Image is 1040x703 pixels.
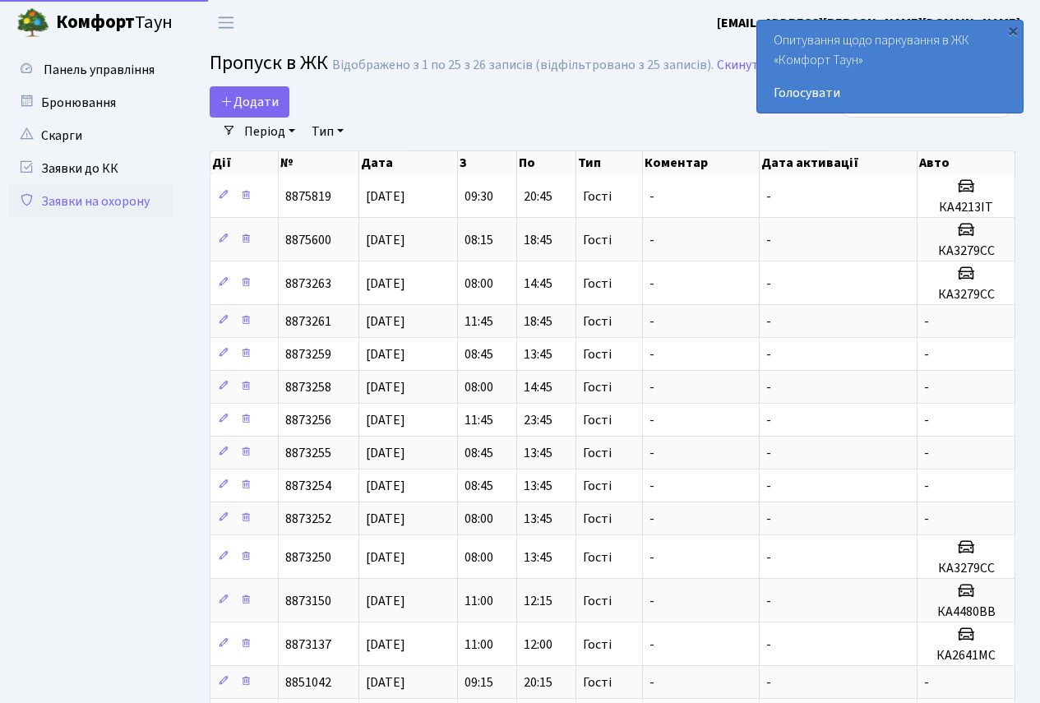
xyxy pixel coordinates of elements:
span: [DATE] [366,345,405,363]
span: - [924,378,929,396]
span: - [649,231,654,249]
span: 20:45 [524,187,552,206]
span: 18:45 [524,312,552,331]
span: - [766,477,771,495]
span: 08:00 [465,510,493,528]
span: - [649,378,654,396]
span: - [924,444,929,462]
span: Таун [56,9,173,37]
div: Відображено з 1 по 25 з 26 записів (відфільтровано з 25 записів). [332,58,714,73]
span: [DATE] [366,411,405,429]
span: Гості [583,446,612,460]
img: logo.png [16,7,49,39]
span: - [649,548,654,567]
span: - [766,636,771,654]
th: Дії [210,151,279,174]
a: Скарги [8,119,173,152]
span: - [924,673,929,691]
span: - [649,510,654,528]
a: Додати [210,86,289,118]
span: 09:15 [465,673,493,691]
span: Гості [583,381,612,394]
a: Скинути [717,58,766,73]
span: - [766,378,771,396]
span: - [649,636,654,654]
span: 13:45 [524,345,552,363]
span: 12:15 [524,592,552,610]
span: - [766,548,771,567]
a: Період [238,118,302,146]
span: 08:00 [465,378,493,396]
span: 8873252 [285,510,331,528]
span: 8873263 [285,275,331,293]
span: 08:00 [465,275,493,293]
span: 14:45 [524,275,552,293]
span: [DATE] [366,477,405,495]
th: Авто [918,151,1015,174]
span: - [766,510,771,528]
span: 11:45 [465,312,493,331]
span: 11:45 [465,411,493,429]
h5: КА2641МС [924,648,1008,664]
b: Комфорт [56,9,135,35]
span: Гості [583,594,612,608]
h5: КА4480ВВ [924,604,1008,620]
span: - [766,411,771,429]
span: 8873256 [285,411,331,429]
span: 8873250 [285,548,331,567]
span: [DATE] [366,592,405,610]
span: - [766,312,771,331]
a: Тип [305,118,350,146]
span: Додати [220,93,279,111]
span: - [649,411,654,429]
span: - [766,187,771,206]
span: Гості [583,551,612,564]
span: 23:45 [524,411,552,429]
span: - [924,477,929,495]
span: 8873258 [285,378,331,396]
span: [DATE] [366,444,405,462]
span: Пропуск в ЖК [210,49,328,77]
span: 18:45 [524,231,552,249]
span: Гості [583,512,612,525]
span: 08:00 [465,548,493,567]
span: 08:15 [465,231,493,249]
h5: КА3279СС [924,243,1008,259]
span: - [924,312,929,331]
span: Панель управління [44,61,155,79]
a: Голосувати [774,83,1006,103]
div: Опитування щодо паркування в ЖК «Комфорт Таун» [757,21,1023,113]
h5: КА3279СС [924,287,1008,303]
span: 13:45 [524,510,552,528]
a: [EMAIL_ADDRESS][PERSON_NAME][DOMAIN_NAME] [717,13,1020,33]
span: - [649,345,654,363]
span: Гості [583,277,612,290]
a: Заявки до КК [8,152,173,185]
span: [DATE] [366,231,405,249]
span: [DATE] [366,636,405,654]
span: - [649,477,654,495]
span: - [766,231,771,249]
span: [DATE] [366,673,405,691]
span: 08:45 [465,345,493,363]
th: По [517,151,576,174]
button: Переключити навігацію [206,9,247,36]
span: Гості [583,414,612,427]
span: - [924,411,929,429]
span: - [766,345,771,363]
span: 8873259 [285,345,331,363]
th: Коментар [643,151,760,174]
span: Гості [583,348,612,361]
span: - [766,592,771,610]
span: 09:30 [465,187,493,206]
a: Панель управління [8,53,173,86]
span: 8873255 [285,444,331,462]
span: - [649,187,654,206]
span: - [924,510,929,528]
th: Тип [576,151,643,174]
span: - [649,592,654,610]
span: Гості [583,479,612,493]
span: 8873137 [285,636,331,654]
h5: КА3279СС [924,561,1008,576]
span: - [649,444,654,462]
